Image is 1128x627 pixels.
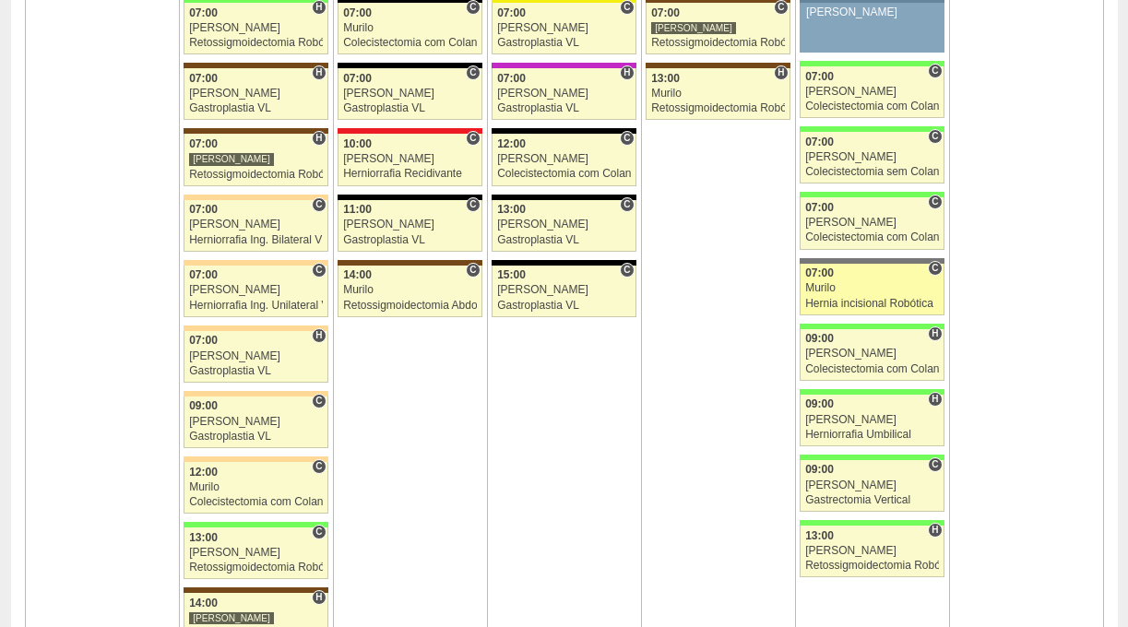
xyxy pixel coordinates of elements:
[184,522,327,527] div: Key: Brasil
[338,200,481,252] a: C 11:00 [PERSON_NAME] Gastroplastia VL
[800,395,944,446] a: H 09:00 [PERSON_NAME] Herniorrafia Umbilical
[184,527,327,579] a: C 13:00 [PERSON_NAME] Retossigmoidectomia Robótica
[189,547,323,559] div: [PERSON_NAME]
[343,22,477,34] div: Murilo
[805,151,939,163] div: [PERSON_NAME]
[189,6,218,19] span: 07:00
[184,462,327,514] a: C 12:00 Murilo Colecistectomia com Colangiografia VL
[497,102,631,114] div: Gastroplastia VL
[189,334,218,347] span: 07:00
[774,65,788,80] span: Hospital
[497,219,631,231] div: [PERSON_NAME]
[928,261,942,276] span: Consultório
[646,63,790,68] div: Key: Santa Joana
[800,324,944,329] div: Key: Brasil
[646,3,790,54] a: C 07:00 [PERSON_NAME] Retossigmoidectomia Robótica
[805,494,939,506] div: Gastrectomia Vertical
[343,168,477,180] div: Herniorrafia Recidivante
[343,300,477,312] div: Retossigmoidectomia Abdominal VL
[312,65,326,80] span: Hospital
[805,363,939,375] div: Colecistectomia com Colangiografia VL
[312,525,326,539] span: Consultório
[651,102,785,114] div: Retossigmoidectomia Robótica
[189,284,323,296] div: [PERSON_NAME]
[497,268,526,281] span: 15:00
[805,545,939,557] div: [PERSON_NAME]
[184,195,327,200] div: Key: Bartira
[800,197,944,249] a: C 07:00 [PERSON_NAME] Colecistectomia com Colangiografia VL
[184,200,327,252] a: C 07:00 [PERSON_NAME] Herniorrafia Ing. Bilateral VL
[800,455,944,460] div: Key: Brasil
[189,88,323,100] div: [PERSON_NAME]
[928,326,942,341] span: Hospital
[184,260,327,266] div: Key: Bartira
[805,166,939,178] div: Colecistectomia sem Colangiografia VL
[184,128,327,134] div: Key: Santa Joana
[312,394,326,408] span: Consultório
[184,68,327,120] a: H 07:00 [PERSON_NAME] Gastroplastia VL
[189,431,323,443] div: Gastroplastia VL
[338,134,481,185] a: C 10:00 [PERSON_NAME] Herniorrafia Recidivante
[800,132,944,183] a: C 07:00 [PERSON_NAME] Colecistectomia sem Colangiografia VL
[312,459,326,474] span: Consultório
[312,263,326,278] span: Consultório
[651,88,785,100] div: Murilo
[189,102,323,114] div: Gastroplastia VL
[620,263,634,278] span: Consultório
[928,457,942,472] span: Consultório
[338,195,481,200] div: Key: Blanc
[800,329,944,381] a: H 09:00 [PERSON_NAME] Colecistectomia com Colangiografia VL
[466,263,480,278] span: Consultório
[492,68,635,120] a: H 07:00 [PERSON_NAME] Gastroplastia VL
[189,203,218,216] span: 07:00
[805,298,939,310] div: Hernia incisional Robótica
[800,526,944,577] a: H 13:00 [PERSON_NAME] Retossigmoidectomia Robótica
[492,3,635,54] a: C 07:00 [PERSON_NAME] Gastroplastia VL
[189,72,218,85] span: 07:00
[492,266,635,317] a: C 15:00 [PERSON_NAME] Gastroplastia VL
[800,66,944,118] a: C 07:00 [PERSON_NAME] Colecistectomia com Colangiografia VL
[497,37,631,49] div: Gastroplastia VL
[492,134,635,185] a: C 12:00 [PERSON_NAME] Colecistectomia com Colangiografia VL
[497,203,526,216] span: 13:00
[497,153,631,165] div: [PERSON_NAME]
[805,348,939,360] div: [PERSON_NAME]
[805,463,834,476] span: 09:00
[189,169,323,181] div: Retossigmoidectomia Robótica
[497,6,526,19] span: 07:00
[800,258,944,264] div: Key: Santa Catarina
[184,456,327,462] div: Key: Bartira
[466,65,480,80] span: Consultório
[492,260,635,266] div: Key: Blanc
[497,88,631,100] div: [PERSON_NAME]
[805,560,939,572] div: Retossigmoidectomia Robótica
[184,3,327,54] a: H 07:00 [PERSON_NAME] Retossigmoidectomia Robótica
[189,137,218,150] span: 07:00
[805,529,834,542] span: 13:00
[805,479,939,491] div: [PERSON_NAME]
[189,597,218,609] span: 14:00
[620,197,634,212] span: Consultório
[497,300,631,312] div: Gastroplastia VL
[343,72,372,85] span: 07:00
[343,284,477,296] div: Murilo
[184,266,327,317] a: C 07:00 [PERSON_NAME] Herniorrafia Ing. Unilateral VL
[189,37,323,49] div: Retossigmoidectomia Robótica
[189,466,218,479] span: 12:00
[343,219,477,231] div: [PERSON_NAME]
[805,101,939,112] div: Colecistectomia com Colangiografia VL
[805,136,834,148] span: 07:00
[800,192,944,197] div: Key: Brasil
[805,201,834,214] span: 07:00
[189,562,323,574] div: Retossigmoidectomia Robótica
[343,6,372,19] span: 07:00
[189,152,274,166] div: [PERSON_NAME]
[492,63,635,68] div: Key: Maria Braido
[189,234,323,246] div: Herniorrafia Ing. Bilateral VL
[497,284,631,296] div: [PERSON_NAME]
[806,6,938,18] div: [PERSON_NAME]
[805,397,834,410] span: 09:00
[800,264,944,315] a: C 07:00 Murilo Hernia incisional Robótica
[805,282,939,294] div: Murilo
[184,331,327,383] a: H 07:00 [PERSON_NAME] Gastroplastia VL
